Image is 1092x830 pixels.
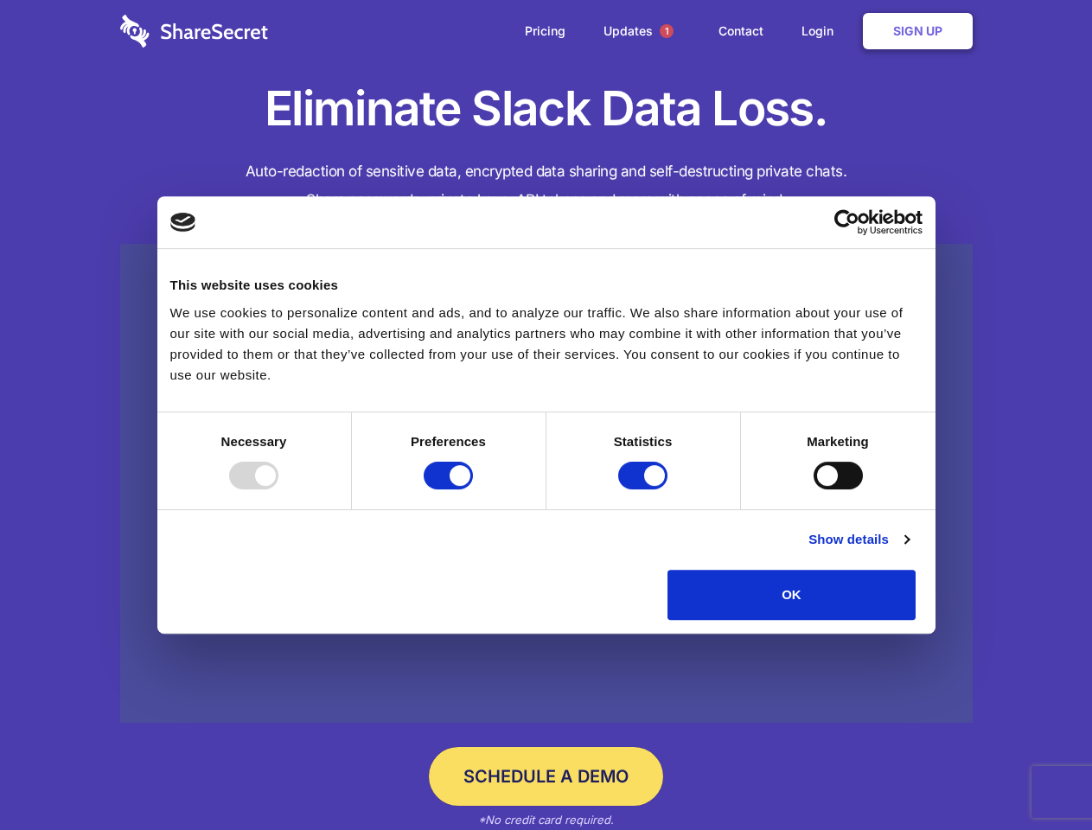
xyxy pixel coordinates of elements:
a: Contact [701,4,781,58]
img: logo [170,213,196,232]
h1: Eliminate Slack Data Loss. [120,78,973,140]
a: Login [784,4,859,58]
strong: Preferences [411,434,486,449]
img: logo-wordmark-white-trans-d4663122ce5f474addd5e946df7df03e33cb6a1c49d2221995e7729f52c070b2.svg [120,15,268,48]
a: Show details [808,529,909,550]
a: Pricing [508,4,583,58]
strong: Statistics [614,434,673,449]
strong: Necessary [221,434,287,449]
a: Wistia video thumbnail [120,244,973,724]
strong: Marketing [807,434,869,449]
a: Sign Up [863,13,973,49]
div: This website uses cookies [170,275,923,296]
h4: Auto-redaction of sensitive data, encrypted data sharing and self-destructing private chats. Shar... [120,157,973,214]
a: Usercentrics Cookiebot - opens in a new window [771,209,923,235]
span: 1 [660,24,674,38]
button: OK [667,570,916,620]
a: Schedule a Demo [429,747,663,806]
div: We use cookies to personalize content and ads, and to analyze our traffic. We also share informat... [170,303,923,386]
em: *No credit card required. [478,813,614,827]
